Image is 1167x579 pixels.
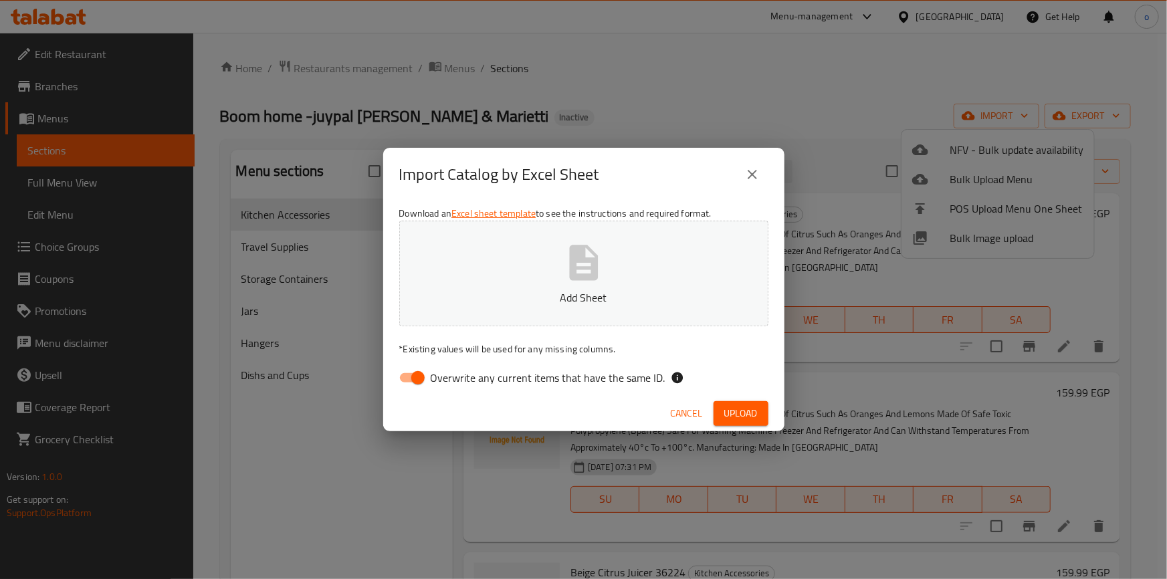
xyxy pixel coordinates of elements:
[383,201,784,395] div: Download an to see the instructions and required format.
[671,405,703,422] span: Cancel
[665,401,708,426] button: Cancel
[724,405,758,422] span: Upload
[714,401,768,426] button: Upload
[451,205,536,222] a: Excel sheet template
[736,158,768,191] button: close
[671,371,684,384] svg: If the overwrite option isn't selected, then the items that match an existing ID will be ignored ...
[399,164,599,185] h2: Import Catalog by Excel Sheet
[420,289,748,306] p: Add Sheet
[431,370,665,386] span: Overwrite any current items that have the same ID.
[399,342,768,356] p: Existing values will be used for any missing columns.
[399,221,768,326] button: Add Sheet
